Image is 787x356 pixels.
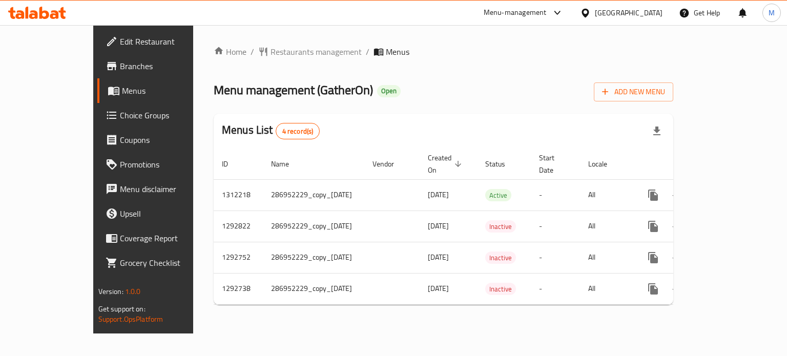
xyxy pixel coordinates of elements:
table: enhanced table [214,149,748,305]
a: Grocery Checklist [97,250,225,275]
span: Vendor [372,158,407,170]
h2: Menus List [222,122,320,139]
th: Actions [633,149,748,180]
td: - [531,211,580,242]
td: 286952229_copy_[DATE] [263,242,364,273]
a: Home [214,46,246,58]
li: / [366,46,369,58]
span: Inactive [485,252,516,264]
a: Coverage Report [97,226,225,250]
div: Menu-management [484,7,547,19]
div: [GEOGRAPHIC_DATA] [595,7,662,18]
span: Choice Groups [120,109,217,121]
a: Coupons [97,128,225,152]
a: Branches [97,54,225,78]
span: Upsell [120,207,217,220]
td: 1292738 [214,273,263,304]
td: 286952229_copy_[DATE] [263,273,364,304]
div: Active [485,189,511,201]
span: Inactive [485,283,516,295]
li: / [251,46,254,58]
button: Add New Menu [594,82,673,101]
a: Promotions [97,152,225,177]
span: 4 record(s) [276,127,320,136]
a: Upsell [97,201,225,226]
td: - [531,242,580,273]
span: [DATE] [428,282,449,295]
a: Support.OpsPlatform [98,312,163,326]
td: All [580,211,633,242]
span: Version: [98,285,123,298]
span: [DATE] [428,250,449,264]
span: M [769,7,775,18]
td: - [531,273,580,304]
span: [DATE] [428,219,449,233]
span: Active [485,190,511,201]
button: more [641,245,666,270]
span: Menu disclaimer [120,183,217,195]
td: 1292752 [214,242,263,273]
nav: breadcrumb [214,46,673,58]
td: - [531,179,580,211]
a: Restaurants management [258,46,362,58]
div: Inactive [485,220,516,233]
div: Total records count [276,123,320,139]
span: Coupons [120,134,217,146]
button: Change Status [666,214,690,239]
span: Locale [588,158,620,170]
td: 286952229_copy_[DATE] [263,211,364,242]
button: Change Status [666,245,690,270]
a: Menu disclaimer [97,177,225,201]
span: Get support on: [98,302,146,316]
span: Menus [386,46,409,58]
button: Change Status [666,183,690,207]
span: Created On [428,152,465,176]
button: more [641,183,666,207]
span: Promotions [120,158,217,171]
td: All [580,273,633,304]
button: more [641,214,666,239]
span: Coverage Report [120,232,217,244]
span: Name [271,158,302,170]
span: Inactive [485,221,516,233]
span: Grocery Checklist [120,257,217,269]
span: Restaurants management [271,46,362,58]
a: Edit Restaurant [97,29,225,54]
td: 1292822 [214,211,263,242]
span: Status [485,158,519,170]
td: All [580,179,633,211]
a: Choice Groups [97,103,225,128]
div: Open [377,85,401,97]
span: Add New Menu [602,86,665,98]
button: more [641,277,666,301]
a: Menus [97,78,225,103]
td: All [580,242,633,273]
span: Open [377,87,401,95]
span: Branches [120,60,217,72]
span: Start Date [539,152,568,176]
span: Menu management ( GatherOn ) [214,78,373,101]
td: 286952229_copy_[DATE] [263,179,364,211]
span: 1.0.0 [125,285,141,298]
span: Edit Restaurant [120,35,217,48]
span: Menus [122,85,217,97]
span: [DATE] [428,188,449,201]
button: Change Status [666,277,690,301]
span: ID [222,158,241,170]
div: Export file [645,119,669,143]
td: 1312218 [214,179,263,211]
